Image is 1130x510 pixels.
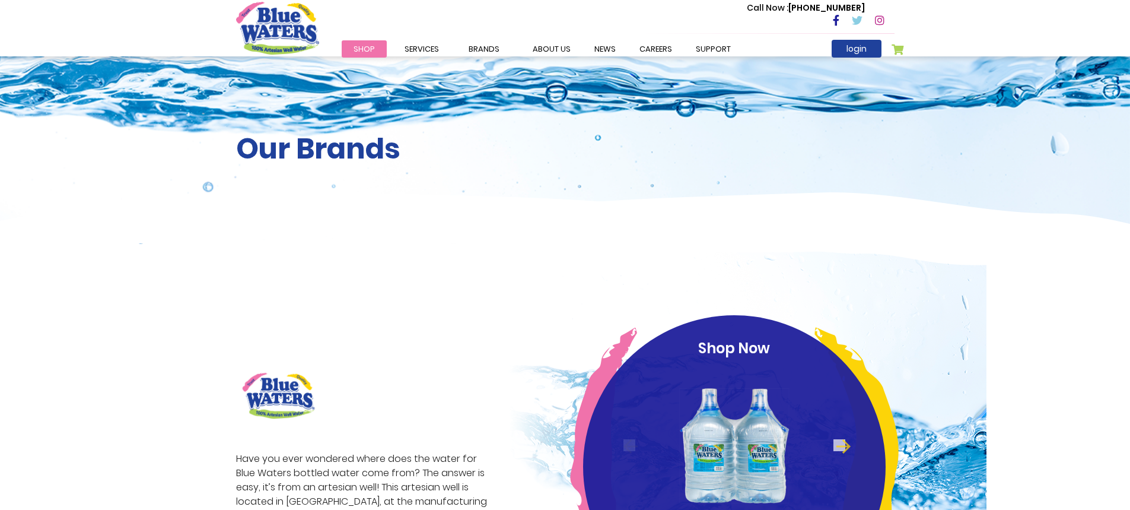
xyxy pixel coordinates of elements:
[628,40,684,58] a: careers
[521,40,582,58] a: about us
[747,2,788,14] span: Call Now :
[236,132,895,166] h2: Our Brands
[405,43,439,55] span: Services
[236,366,321,425] img: brand logo
[606,338,863,359] p: Shop Now
[684,40,743,58] a: support
[747,2,865,14] p: [PHONE_NUMBER]
[469,43,499,55] span: Brands
[236,2,319,54] a: store logo
[354,43,375,55] span: Shop
[623,439,635,451] button: Previous
[833,439,845,451] button: Next
[582,40,628,58] a: News
[832,40,881,58] a: login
